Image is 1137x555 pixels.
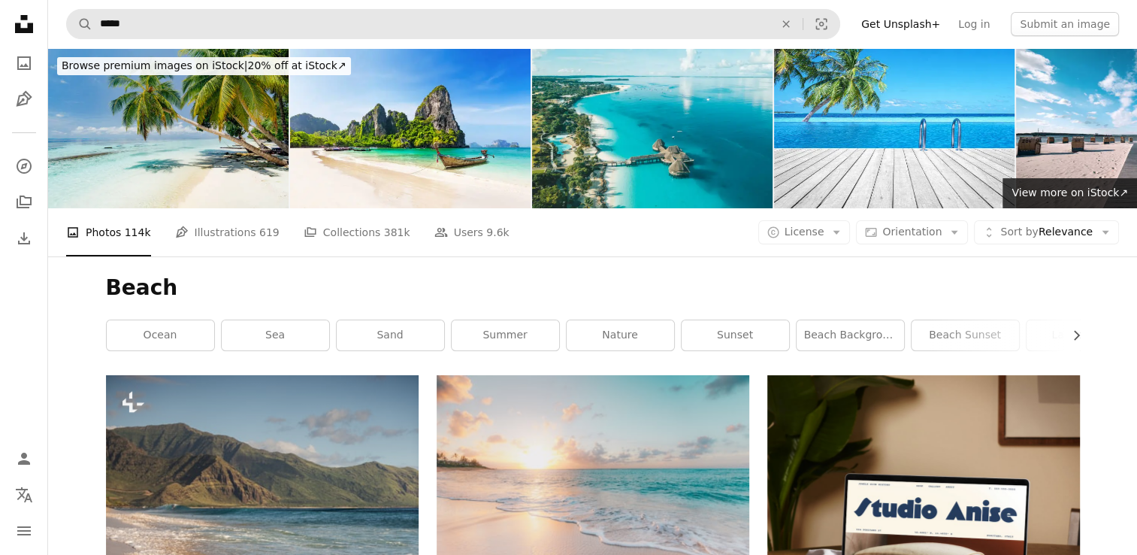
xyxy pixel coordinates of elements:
[682,320,789,350] a: sunset
[1011,12,1119,36] button: Submit an image
[974,220,1119,244] button: Sort byRelevance
[9,516,39,546] button: Menu
[66,9,840,39] form: Find visuals sitewide
[384,224,410,241] span: 381k
[304,208,410,256] a: Collections 381k
[9,48,39,78] a: Photos
[48,48,360,84] a: Browse premium images on iStock|20% off at iStock↗
[9,151,39,181] a: Explore
[9,480,39,510] button: Language
[259,224,280,241] span: 619
[770,10,803,38] button: Clear
[486,224,509,241] span: 9.6k
[67,10,92,38] button: Search Unsplash
[9,223,39,253] a: Download History
[337,320,444,350] a: sand
[797,320,904,350] a: beach background
[1002,178,1137,208] a: View more on iStock↗
[222,320,329,350] a: sea
[62,59,247,71] span: Browse premium images on iStock |
[437,472,749,486] a: seashore during golden hour
[9,9,39,42] a: Home — Unsplash
[57,57,351,75] div: 20% off at iStock ↗
[758,220,851,244] button: License
[452,320,559,350] a: summer
[1012,187,1128,199] span: View more on iStock ↗
[9,84,39,114] a: Illustrations
[785,226,824,238] span: License
[434,208,510,256] a: Users 9.6k
[774,48,1015,208] img: Infinity swimming pool with sea view terrace on exotic tropical island resort
[9,444,39,474] a: Log in / Sign up
[175,208,280,256] a: Illustrations 619
[9,187,39,217] a: Collections
[1000,226,1038,238] span: Sort by
[290,48,531,208] img: Thai traditional wooden longtail boat and beautiful sand beach.
[1027,320,1134,350] a: landscape
[1000,225,1093,240] span: Relevance
[803,10,839,38] button: Visual search
[856,220,968,244] button: Orientation
[882,226,942,238] span: Orientation
[532,48,773,208] img: coatline of zanzibar at the indian ocean
[106,274,1080,302] h1: Beach
[852,12,949,36] a: Get Unsplash+
[48,48,289,208] img: Paradisiac beach at Maldives
[107,320,214,350] a: ocean
[912,320,1019,350] a: beach sunset
[567,320,674,350] a: nature
[949,12,999,36] a: Log in
[1063,320,1080,350] button: scroll list to the right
